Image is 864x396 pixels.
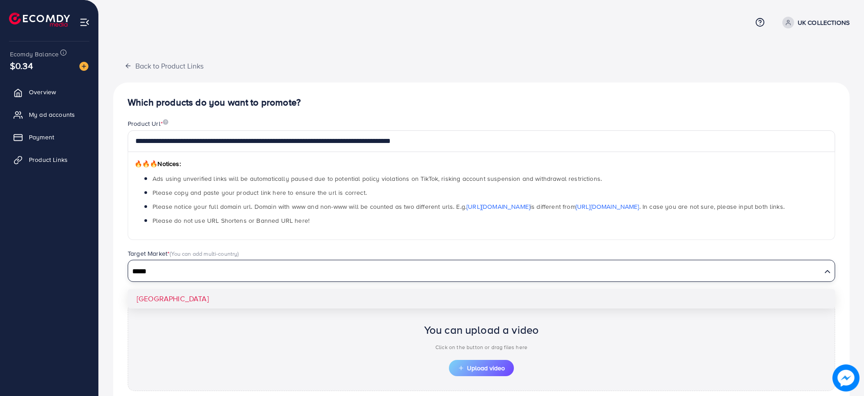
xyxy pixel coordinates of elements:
button: Back to Product Links [113,56,215,75]
img: image [833,365,859,391]
p: Click on the button or drag files here [424,342,539,353]
a: [URL][DOMAIN_NAME] [467,202,530,211]
a: Payment [7,128,92,146]
div: Search for option [128,260,835,281]
label: Target Market [128,249,239,258]
span: Please copy and paste your product link here to ensure the url is correct. [152,188,367,197]
span: Ads using unverified links will be automatically paused due to potential policy violations on Tik... [152,174,602,183]
span: Notices: [134,159,181,168]
span: Please notice your full domain url. Domain with www and non-www will be counted as two different ... [152,202,785,211]
a: Overview [7,83,92,101]
span: Ecomdy Balance [10,50,59,59]
img: image [79,62,88,71]
img: logo [9,13,70,27]
span: (You can add multi-country) [170,249,239,258]
a: Product Links [7,151,92,169]
img: menu [79,17,90,28]
h2: You can upload a video [424,323,539,336]
p: UK COLLECTIONS [798,17,850,28]
span: Upload video [458,365,505,371]
span: Overview [29,87,56,97]
a: [URL][DOMAIN_NAME] [576,202,639,211]
span: My ad accounts [29,110,75,119]
a: UK COLLECTIONS [779,17,850,28]
label: Product Url [128,119,168,128]
li: [GEOGRAPHIC_DATA] [128,289,835,309]
h4: Which products do you want to promote? [128,97,835,108]
span: 🔥🔥🔥 [134,159,157,168]
a: My ad accounts [7,106,92,124]
input: Search for option [129,265,821,279]
span: Please do not use URL Shortens or Banned URL here! [152,216,310,225]
span: Payment [29,133,54,142]
span: $0.34 [10,59,33,72]
img: image [163,119,168,125]
button: Upload video [449,360,514,376]
span: Product Links [29,155,68,164]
